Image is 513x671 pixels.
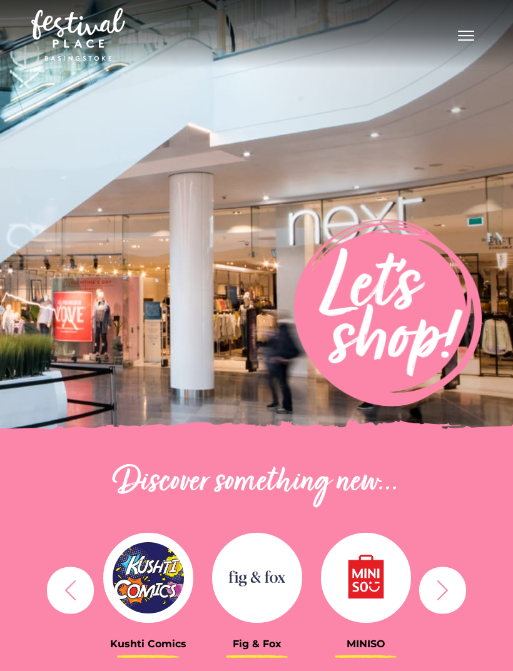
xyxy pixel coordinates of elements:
[321,528,411,650] a: MINISO
[41,463,472,503] h2: Discover something new...
[321,638,411,650] h3: MINISO
[103,528,193,650] a: Kushti Comics
[450,25,482,43] button: Toggle navigation
[103,638,193,650] h3: Kushti Comics
[212,528,302,650] a: Fig & Fox
[212,638,302,650] h3: Fig & Fox
[31,8,125,61] img: Festival Place Logo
